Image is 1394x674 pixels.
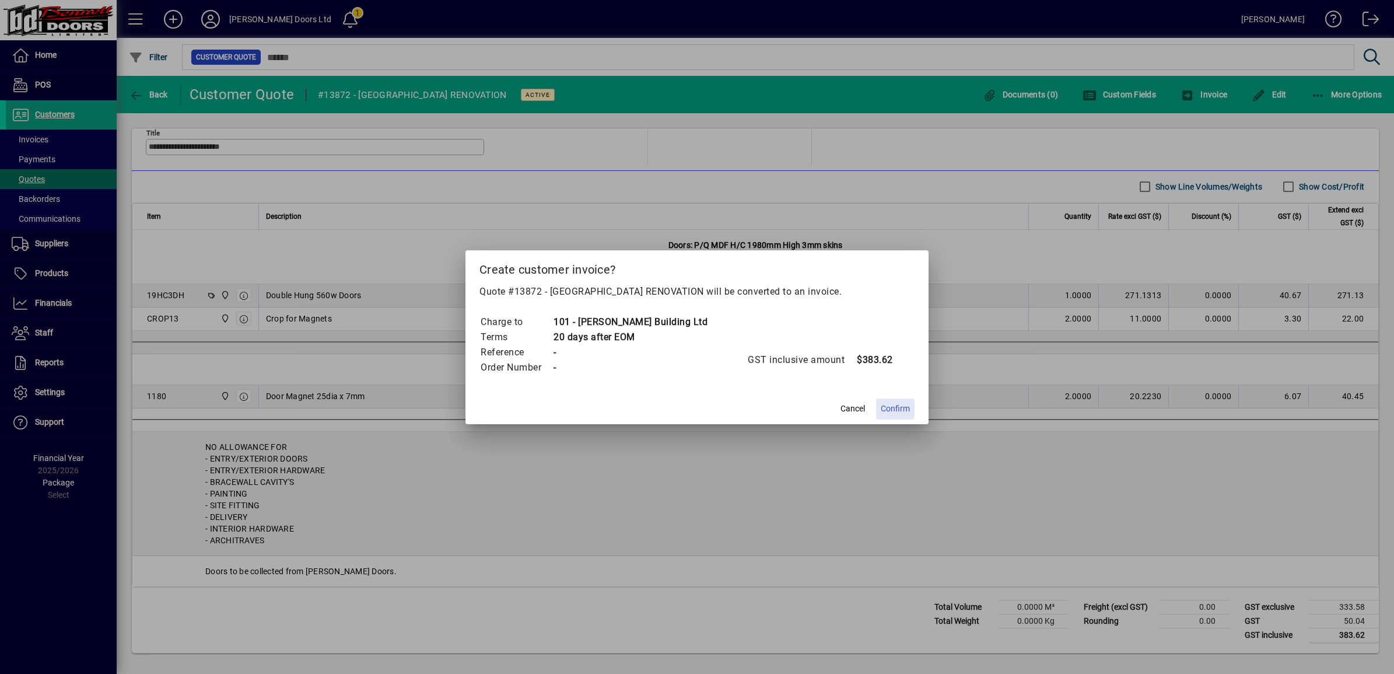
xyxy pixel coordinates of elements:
td: $383.62 [856,352,903,368]
button: Confirm [876,399,915,420]
td: 101 - [PERSON_NAME] Building Ltd [553,315,707,330]
p: Quote #13872 - [GEOGRAPHIC_DATA] RENOVATION will be converted to an invoice. [479,285,915,299]
td: Order Number [480,360,553,375]
td: GST inclusive amount [747,352,856,368]
td: - [553,345,707,360]
button: Cancel [834,399,871,420]
span: Cancel [840,403,865,415]
td: Reference [480,345,553,360]
td: Charge to [480,315,553,330]
td: Terms [480,330,553,345]
h2: Create customer invoice? [465,250,929,284]
td: - [553,360,707,375]
span: Confirm [881,403,910,415]
td: 20 days after EOM [553,330,707,345]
